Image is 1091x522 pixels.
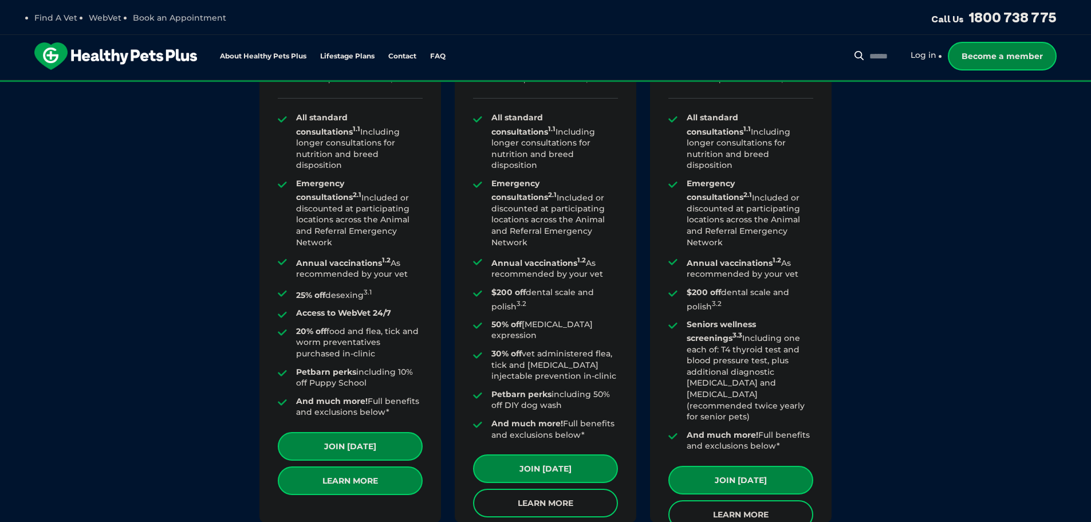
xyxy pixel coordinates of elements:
strong: All standard consultations [491,112,556,136]
strong: $200 off [491,287,526,297]
li: including 50% off DIY dog wash [491,389,618,411]
sup: 1.2 [773,256,781,264]
strong: 25% off [296,290,325,300]
li: Included or discounted at participating locations across the Animal and Referral Emergency Network [687,178,813,248]
li: Including longer consultations for nutrition and breed disposition [491,112,618,171]
li: Full benefits and exclusions below* [687,430,813,452]
sup: 2.1 [353,191,361,199]
li: [MEDICAL_DATA] expression [491,319,618,342]
li: As recommended by your vet [491,255,618,280]
sup: 3.3 [732,331,742,339]
a: Find A Vet [34,13,77,23]
span: Call Us [931,13,964,25]
strong: And much more! [687,430,758,440]
strong: 50% off [491,319,522,329]
img: hpp-logo [34,42,197,70]
span: Proactive, preventative wellness program designed to keep your pet healthier and happier for longer [332,80,759,91]
a: Join [DATE] [668,466,813,494]
a: Contact [388,53,416,60]
a: Learn More [473,489,618,517]
li: As recommended by your vet [296,255,423,280]
strong: Seniors wellness screenings [687,319,756,343]
li: Included or discounted at participating locations across the Animal and Referral Emergency Network [491,178,618,248]
li: As recommended by your vet [687,255,813,280]
a: Book an Appointment [133,13,226,23]
sup: 1.2 [577,256,586,264]
a: FAQ [430,53,446,60]
strong: And much more! [491,418,563,429]
strong: Emergency consultations [296,178,361,202]
strong: All standard consultations [687,112,751,136]
li: Full benefits and exclusions below* [491,418,618,441]
a: WebVet [89,13,121,23]
strong: Annual vaccinations [491,258,586,268]
li: vet administered flea, tick and [MEDICAL_DATA] injectable prevention in-clinic [491,348,618,382]
strong: Annual vaccinations [687,258,781,268]
sup: 3.1 [364,288,372,296]
strong: Annual vaccinations [296,258,391,268]
sup: 3.2 [712,300,722,308]
sup: 1.1 [743,125,751,133]
strong: Access to WebVet 24/7 [296,308,391,318]
sup: 1.2 [382,256,391,264]
button: Search [852,50,867,61]
a: Log in [911,50,936,61]
strong: And much more! [296,396,368,406]
strong: $200 off [687,287,721,297]
li: food and flea, tick and worm preventatives purchased in-clinic [296,326,423,360]
li: Including longer consultations for nutrition and breed disposition [296,112,423,171]
sup: 1.1 [548,125,556,133]
li: Full benefits and exclusions below* [296,396,423,418]
strong: All standard consultations [296,112,360,136]
sup: 2.1 [548,191,557,199]
a: Call Us1800 738 775 [931,9,1057,26]
a: Join [DATE] [473,454,618,483]
strong: Petbarn perks [296,367,356,377]
strong: Emergency consultations [491,178,557,202]
strong: Petbarn perks [491,389,552,399]
a: Lifestage Plans [320,53,375,60]
strong: 20% off [296,326,326,336]
li: Included or discounted at participating locations across the Animal and Referral Emergency Network [296,178,423,248]
li: including 10% off Puppy School [296,367,423,389]
li: Including longer consultations for nutrition and breed disposition [687,112,813,171]
li: Including one each of: T4 thyroid test and blood pressure test, plus additional diagnostic [MEDIC... [687,319,813,423]
a: Join [DATE] [278,432,423,461]
sup: 3.2 [517,300,526,308]
li: dental scale and polish [687,287,813,312]
sup: 2.1 [743,191,752,199]
sup: 1.1 [353,125,360,133]
a: Learn More [278,466,423,495]
strong: 30% off [491,348,522,359]
li: desexing [296,287,423,301]
strong: Emergency consultations [687,178,752,202]
a: About Healthy Pets Plus [220,53,306,60]
li: dental scale and polish [491,287,618,312]
a: Become a member [948,42,1057,70]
